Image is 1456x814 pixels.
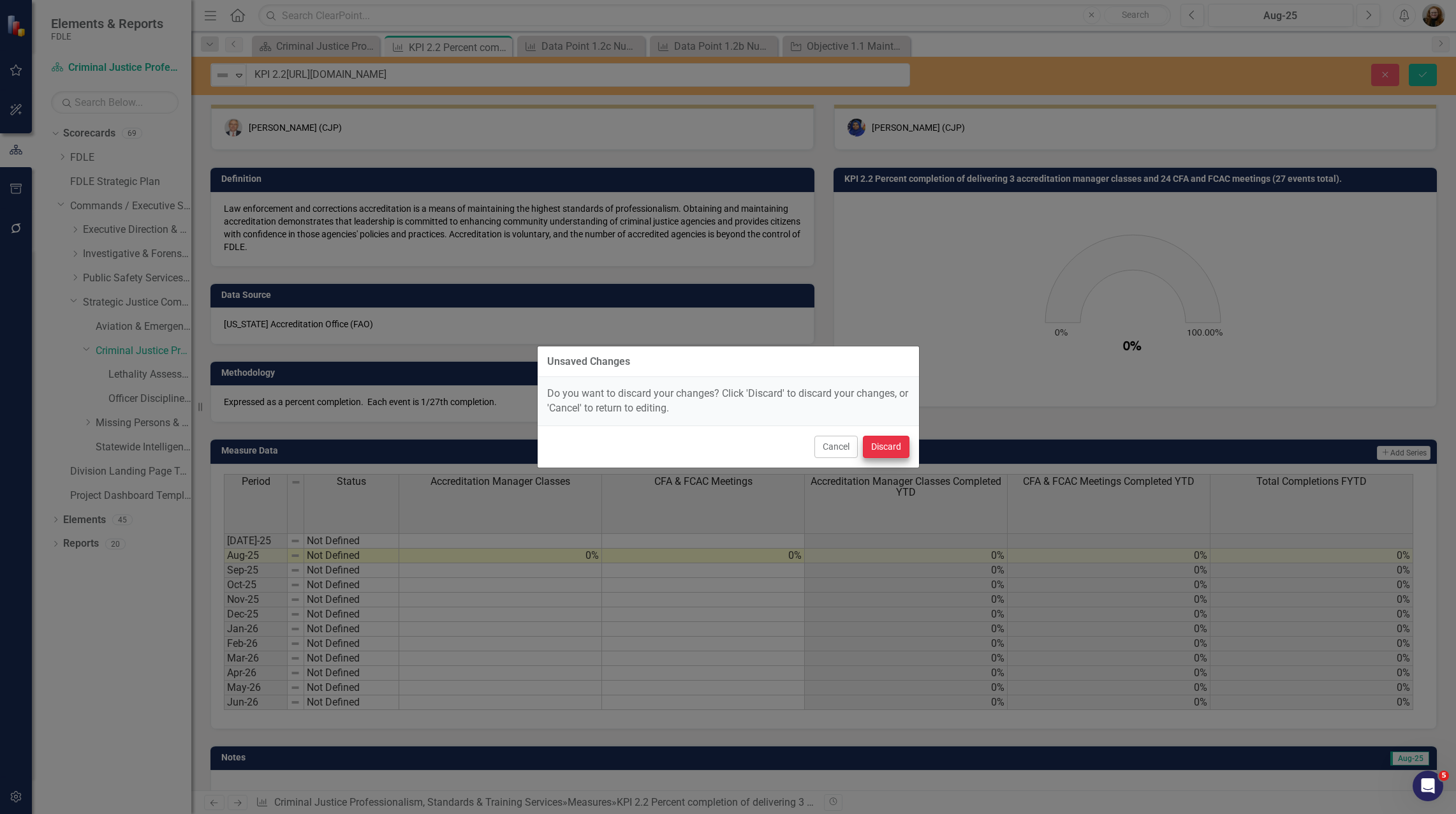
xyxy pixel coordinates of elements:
[814,436,858,458] button: Cancel
[1413,771,1443,801] iframe: Intercom live chat
[538,377,919,426] div: Do you want to discard your changes? Click 'Discard' to discard your changes, or 'Cancel' to retu...
[863,436,909,458] button: Discard
[1439,771,1449,781] span: 5
[547,356,630,367] div: Unsaved Changes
